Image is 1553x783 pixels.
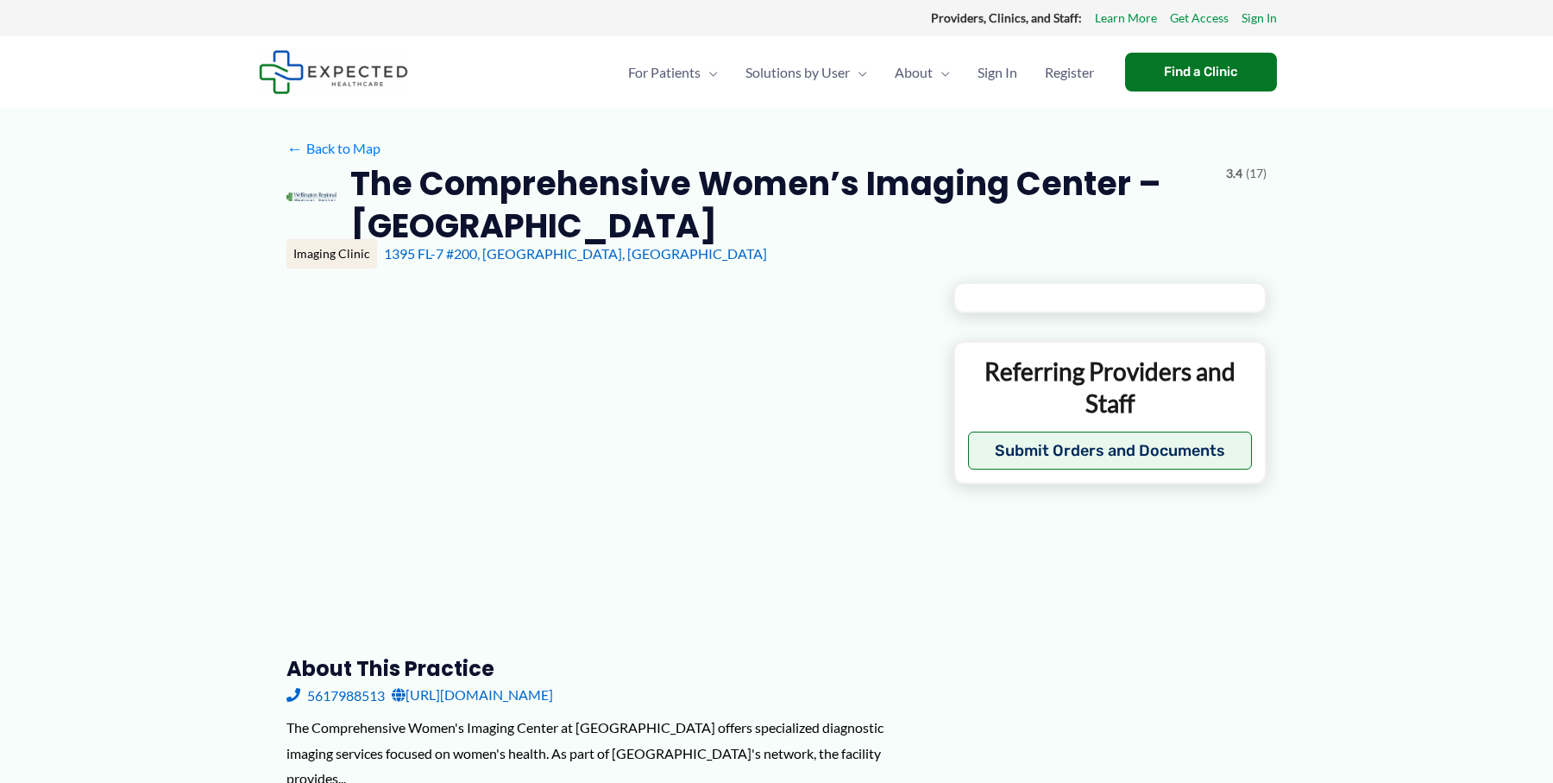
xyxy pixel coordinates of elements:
img: Expected Healthcare Logo - side, dark font, small [259,50,408,94]
a: Learn More [1095,7,1157,29]
a: Sign In [1242,7,1277,29]
span: Menu Toggle [701,42,718,103]
a: [URL][DOMAIN_NAME] [392,682,553,708]
nav: Primary Site Navigation [614,42,1108,103]
button: Submit Orders and Documents [968,432,1252,470]
span: Menu Toggle [933,42,950,103]
div: Imaging Clinic [286,239,377,268]
span: Menu Toggle [850,42,867,103]
a: 5617988513 [286,682,385,708]
span: 3.4 [1226,162,1242,185]
a: AboutMenu Toggle [881,42,964,103]
a: Sign In [964,42,1031,103]
a: 1395 FL-7 #200, [GEOGRAPHIC_DATA], [GEOGRAPHIC_DATA] [384,245,767,262]
span: Register [1045,42,1094,103]
a: ←Back to Map [286,136,380,161]
span: Solutions by User [745,42,850,103]
span: About [895,42,933,103]
span: (17) [1246,162,1267,185]
strong: Providers, Clinics, and Staff: [931,10,1082,25]
a: For PatientsMenu Toggle [614,42,732,103]
a: Find a Clinic [1125,53,1277,92]
span: ← [286,140,303,156]
a: Register [1031,42,1108,103]
span: For Patients [628,42,701,103]
h3: About this practice [286,655,926,682]
a: Solutions by UserMenu Toggle [732,42,881,103]
a: Get Access [1170,7,1229,29]
span: Sign In [978,42,1017,103]
p: Referring Providers and Staff [968,356,1252,419]
h2: The Comprehensive Women’s Imaging Center – [GEOGRAPHIC_DATA] [350,162,1212,248]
